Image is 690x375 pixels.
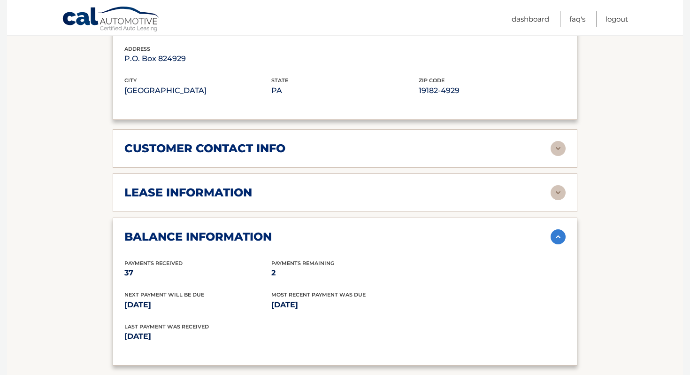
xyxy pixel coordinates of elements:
p: P.O. Box 824929 [124,52,271,65]
a: Dashboard [512,11,549,27]
span: Next Payment will be due [124,291,204,298]
p: [DATE] [271,298,418,312]
span: Payments Remaining [271,260,334,266]
p: [DATE] [124,330,345,343]
p: PA [271,84,418,97]
a: Logout [606,11,628,27]
p: 19182-4929 [419,84,566,97]
h2: lease information [124,186,252,200]
span: Last Payment was received [124,323,209,330]
span: zip code [419,77,445,84]
p: [DATE] [124,298,271,312]
span: Most Recent Payment Was Due [271,291,366,298]
img: accordion-active.svg [551,229,566,244]
p: 37 [124,266,271,280]
img: accordion-rest.svg [551,141,566,156]
h2: balance information [124,230,272,244]
span: state [271,77,288,84]
p: [GEOGRAPHIC_DATA] [124,84,271,97]
a: FAQ's [569,11,585,27]
p: 2 [271,266,418,280]
a: Cal Automotive [62,6,161,33]
span: Payments Received [124,260,183,266]
span: city [124,77,137,84]
span: address [124,46,150,52]
img: accordion-rest.svg [551,185,566,200]
h2: customer contact info [124,141,285,156]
